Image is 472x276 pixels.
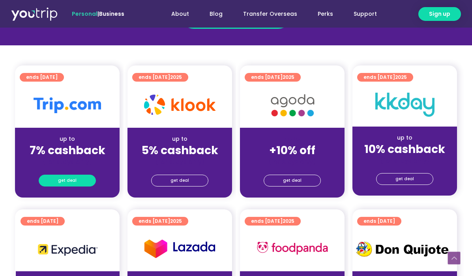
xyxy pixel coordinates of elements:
[363,217,395,226] span: ends [DATE]
[132,217,188,226] a: ends [DATE]2025
[134,135,226,143] div: up to
[26,73,58,82] span: ends [DATE]
[363,73,407,82] span: ends [DATE]
[429,10,450,18] span: Sign up
[233,7,307,21] a: Transfer Overseas
[20,73,64,82] a: ends [DATE]
[170,74,182,80] span: 2025
[269,143,315,158] strong: +10% off
[359,157,451,165] div: (for stays only)
[72,10,97,18] span: Personal
[245,217,301,226] a: ends [DATE]2025
[139,73,182,82] span: ends [DATE]
[142,143,218,158] strong: 5% cashback
[146,7,387,21] nav: Menu
[21,135,113,143] div: up to
[161,7,199,21] a: About
[199,7,233,21] a: Blog
[357,73,413,82] a: ends [DATE]2025
[245,73,301,82] a: ends [DATE]2025
[283,175,302,186] span: get deal
[283,218,294,224] span: 2025
[418,7,461,21] a: Sign up
[251,217,294,226] span: ends [DATE]
[132,73,188,82] a: ends [DATE]2025
[376,173,433,185] a: get deal
[99,10,124,18] a: Business
[307,7,343,21] a: Perks
[251,73,294,82] span: ends [DATE]
[170,175,189,186] span: get deal
[151,175,208,186] a: get deal
[170,218,182,224] span: 2025
[72,10,124,18] span: |
[264,175,321,186] a: get deal
[364,142,445,157] strong: 10% cashback
[357,217,401,226] a: ends [DATE]
[139,217,182,226] span: ends [DATE]
[27,217,58,226] span: ends [DATE]
[246,158,338,166] div: (for stays only)
[39,175,96,186] a: get deal
[134,158,226,166] div: (for stays only)
[283,74,294,80] span: 2025
[58,175,77,186] span: get deal
[359,134,451,142] div: up to
[21,217,65,226] a: ends [DATE]
[21,158,113,166] div: (for stays only)
[395,74,407,80] span: 2025
[285,135,300,143] span: up to
[343,7,387,21] a: Support
[395,173,414,185] span: get deal
[30,143,105,158] strong: 7% cashback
